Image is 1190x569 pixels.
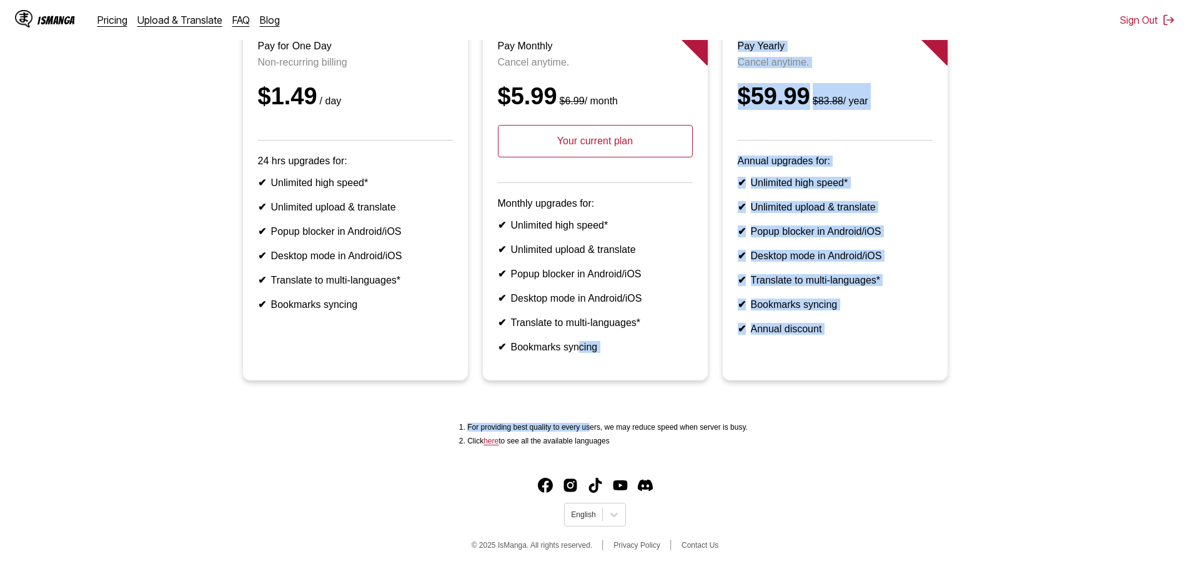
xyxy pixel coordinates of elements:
[498,341,693,353] li: Bookmarks syncing
[260,14,280,26] a: Blog
[258,250,453,262] li: Desktop mode in Android/iOS
[557,96,618,106] small: / month
[317,96,342,106] small: / day
[613,478,628,493] img: IsManga YouTube
[1120,14,1175,26] button: Sign Out
[498,41,693,52] h3: Pay Monthly
[738,41,933,52] h3: Pay Yearly
[738,202,746,212] b: ✔
[258,156,453,167] p: 24 hrs upgrades for:
[1163,14,1175,26] img: Sign out
[538,478,553,493] a: Facebook
[738,323,933,335] li: Annual discount
[538,478,553,493] img: IsManga Facebook
[498,269,506,279] b: ✔
[563,478,578,493] img: IsManga Instagram
[97,14,127,26] a: Pricing
[738,250,933,262] li: Desktop mode in Android/iOS
[638,478,653,493] a: Discord
[738,324,746,334] b: ✔
[613,541,660,550] a: Privacy Policy
[15,10,97,30] a: IsManga LogoIsManga
[560,96,585,106] s: $6.99
[258,41,453,52] h3: Pay for One Day
[571,510,573,519] input: Select language
[258,299,266,310] b: ✔
[258,225,453,237] li: Popup blocker in Android/iOS
[738,83,933,110] div: $59.99
[498,293,506,304] b: ✔
[498,342,506,352] b: ✔
[738,177,746,188] b: ✔
[15,10,32,27] img: IsManga Logo
[498,317,506,328] b: ✔
[258,250,266,261] b: ✔
[738,201,933,213] li: Unlimited upload & translate
[258,274,453,286] li: Translate to multi-languages*
[738,275,746,285] b: ✔
[258,201,453,213] li: Unlimited upload & translate
[738,250,746,261] b: ✔
[810,96,868,106] small: / year
[498,244,506,255] b: ✔
[258,177,453,189] li: Unlimited high speed*
[738,226,746,237] b: ✔
[498,125,693,157] p: Your current plan
[498,83,693,110] div: $5.99
[258,202,266,212] b: ✔
[258,299,453,310] li: Bookmarks syncing
[467,437,748,445] li: Click to see all the available languages
[682,541,718,550] a: Contact Us
[613,478,628,493] a: Youtube
[738,299,933,310] li: Bookmarks syncing
[638,478,653,493] img: IsManga Discord
[258,177,266,188] b: ✔
[738,177,933,189] li: Unlimited high speed*
[483,437,498,445] a: Available languages
[467,423,748,432] li: For providing best quality to every users, we may reduce speed when server is busy.
[498,244,693,255] li: Unlimited upload & translate
[738,156,933,167] p: Annual upgrades for:
[563,478,578,493] a: Instagram
[498,198,693,209] p: Monthly upgrades for:
[137,14,222,26] a: Upload & Translate
[472,541,593,550] span: © 2025 IsManga. All rights reserved.
[498,268,693,280] li: Popup blocker in Android/iOS
[498,57,693,68] p: Cancel anytime.
[232,14,250,26] a: FAQ
[738,299,746,310] b: ✔
[258,57,453,68] p: Non-recurring billing
[588,478,603,493] img: IsManga TikTok
[738,57,933,68] p: Cancel anytime.
[738,225,933,237] li: Popup blocker in Android/iOS
[258,275,266,285] b: ✔
[37,14,75,26] div: IsManga
[258,83,453,110] div: $1.49
[588,478,603,493] a: TikTok
[498,317,693,329] li: Translate to multi-languages*
[258,226,266,237] b: ✔
[813,96,843,106] s: $83.88
[498,219,693,231] li: Unlimited high speed*
[498,220,506,230] b: ✔
[738,274,933,286] li: Translate to multi-languages*
[498,292,693,304] li: Desktop mode in Android/iOS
